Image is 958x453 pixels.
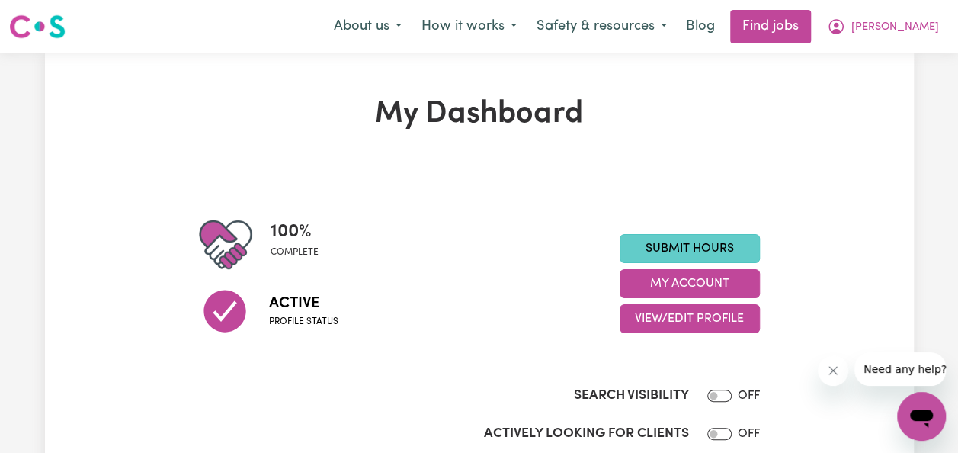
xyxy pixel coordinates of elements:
iframe: Message from company [854,352,946,386]
span: [PERSON_NAME] [851,19,939,36]
button: My Account [817,11,949,43]
button: How it works [412,11,527,43]
span: Need any help? [9,11,92,23]
a: Find jobs [730,10,811,43]
button: Safety & resources [527,11,677,43]
a: Blog [677,10,724,43]
iframe: Button to launch messaging window [897,392,946,441]
span: OFF [738,428,760,440]
a: Submit Hours [620,234,760,263]
button: About us [324,11,412,43]
span: Active [269,292,338,315]
button: View/Edit Profile [620,304,760,333]
span: complete [271,246,319,259]
img: Careseekers logo [9,13,66,40]
h1: My Dashboard [199,96,760,133]
label: Search Visibility [574,386,689,406]
span: Profile status [269,315,338,329]
div: Profile completeness: 100% [271,218,331,271]
a: Careseekers logo [9,9,66,44]
button: My Account [620,269,760,298]
label: Actively Looking for Clients [484,424,689,444]
span: OFF [738,390,760,402]
iframe: Close message [818,355,848,386]
span: 100 % [271,218,319,246]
